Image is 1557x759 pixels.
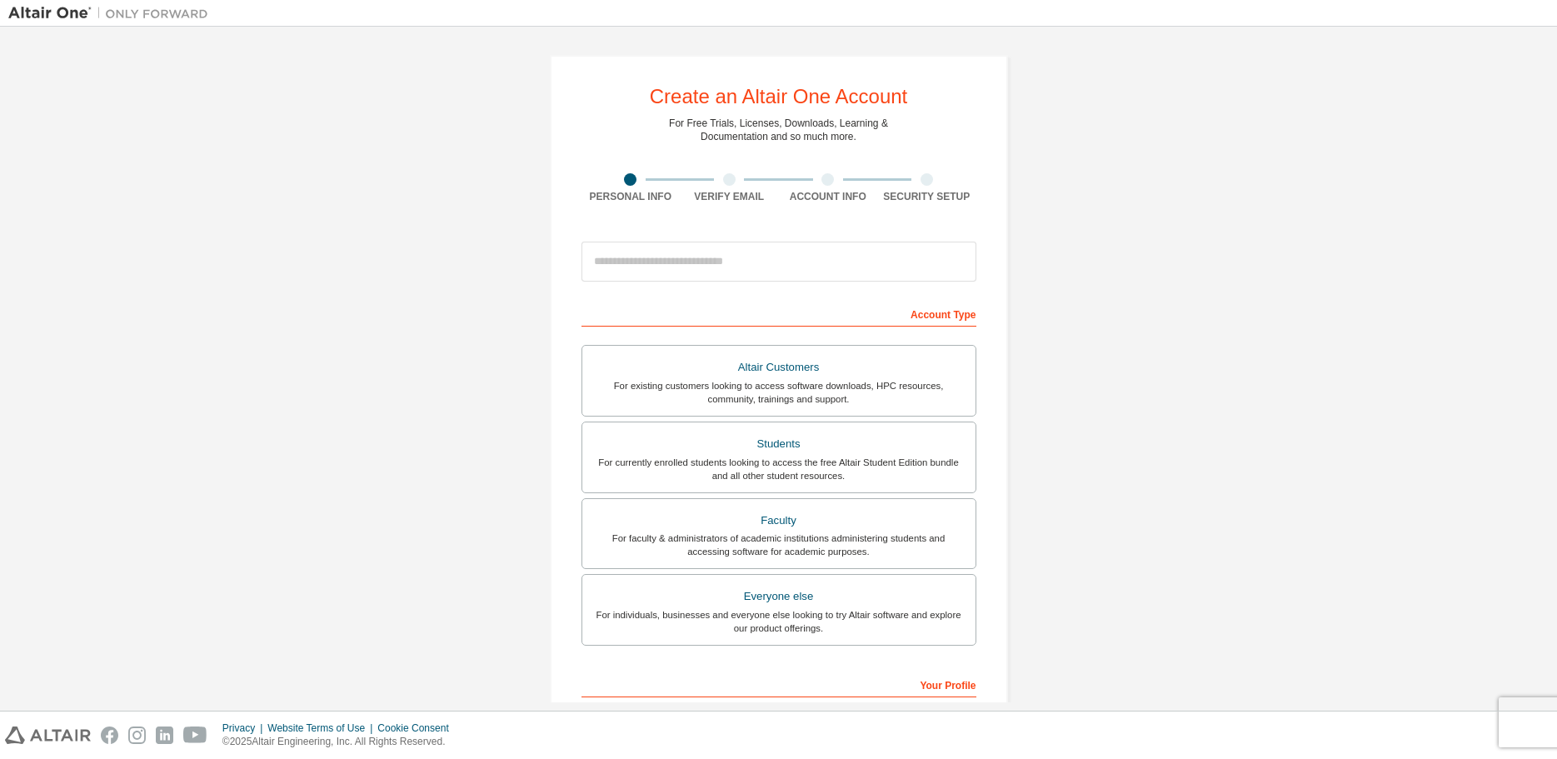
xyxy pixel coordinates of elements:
[581,671,976,697] div: Your Profile
[267,722,377,735] div: Website Terms of Use
[592,532,966,558] div: For faculty & administrators of academic institutions administering students and accessing softwa...
[581,190,681,203] div: Personal Info
[877,190,976,203] div: Security Setup
[592,432,966,456] div: Students
[592,585,966,608] div: Everyone else
[680,190,779,203] div: Verify Email
[592,608,966,635] div: For individuals, businesses and everyone else looking to try Altair software and explore our prod...
[592,379,966,406] div: For existing customers looking to access software downloads, HPC resources, community, trainings ...
[222,722,267,735] div: Privacy
[222,735,459,749] p: © 2025 Altair Engineering, Inc. All Rights Reserved.
[101,727,118,744] img: facebook.svg
[669,117,888,143] div: For Free Trials, Licenses, Downloads, Learning & Documentation and so much more.
[156,727,173,744] img: linkedin.svg
[128,727,146,744] img: instagram.svg
[581,300,976,327] div: Account Type
[592,456,966,482] div: For currently enrolled students looking to access the free Altair Student Edition bundle and all ...
[183,727,207,744] img: youtube.svg
[592,509,966,532] div: Faculty
[779,190,878,203] div: Account Info
[377,722,458,735] div: Cookie Consent
[592,356,966,379] div: Altair Customers
[650,87,908,107] div: Create an Altair One Account
[8,5,217,22] img: Altair One
[5,727,91,744] img: altair_logo.svg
